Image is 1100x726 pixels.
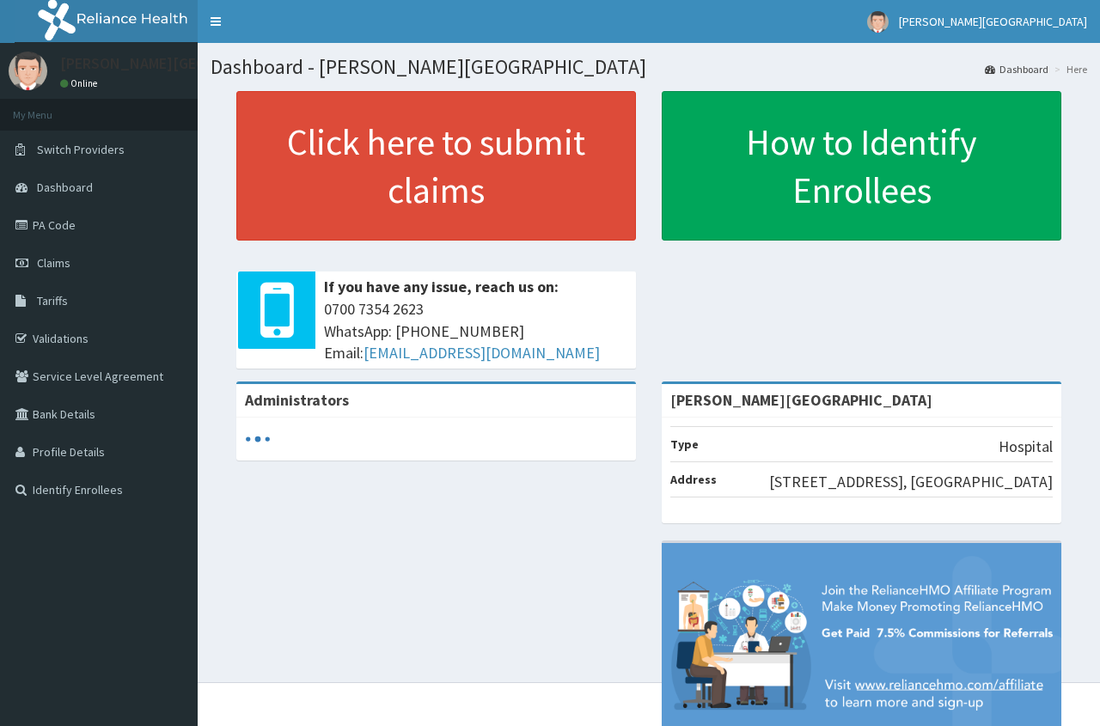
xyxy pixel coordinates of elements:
span: [PERSON_NAME][GEOGRAPHIC_DATA] [899,14,1087,29]
b: If you have any issue, reach us on: [324,277,559,296]
strong: [PERSON_NAME][GEOGRAPHIC_DATA] [670,390,932,410]
li: Here [1050,62,1087,76]
b: Address [670,472,717,487]
a: [EMAIL_ADDRESS][DOMAIN_NAME] [364,343,600,363]
span: Dashboard [37,180,93,195]
span: Tariffs [37,293,68,308]
a: Dashboard [985,62,1048,76]
span: Switch Providers [37,142,125,157]
p: Hospital [999,436,1053,458]
img: User Image [867,11,889,33]
p: [STREET_ADDRESS], [GEOGRAPHIC_DATA] [769,471,1053,493]
b: Type [670,436,699,452]
b: Administrators [245,390,349,410]
a: How to Identify Enrollees [662,91,1061,241]
span: 0700 7354 2623 WhatsApp: [PHONE_NUMBER] Email: [324,298,627,364]
a: Click here to submit claims [236,91,636,241]
a: Online [60,77,101,89]
svg: audio-loading [245,426,271,452]
span: Claims [37,255,70,271]
h1: Dashboard - [PERSON_NAME][GEOGRAPHIC_DATA] [211,56,1087,78]
p: [PERSON_NAME][GEOGRAPHIC_DATA] [60,56,315,71]
img: User Image [9,52,47,90]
